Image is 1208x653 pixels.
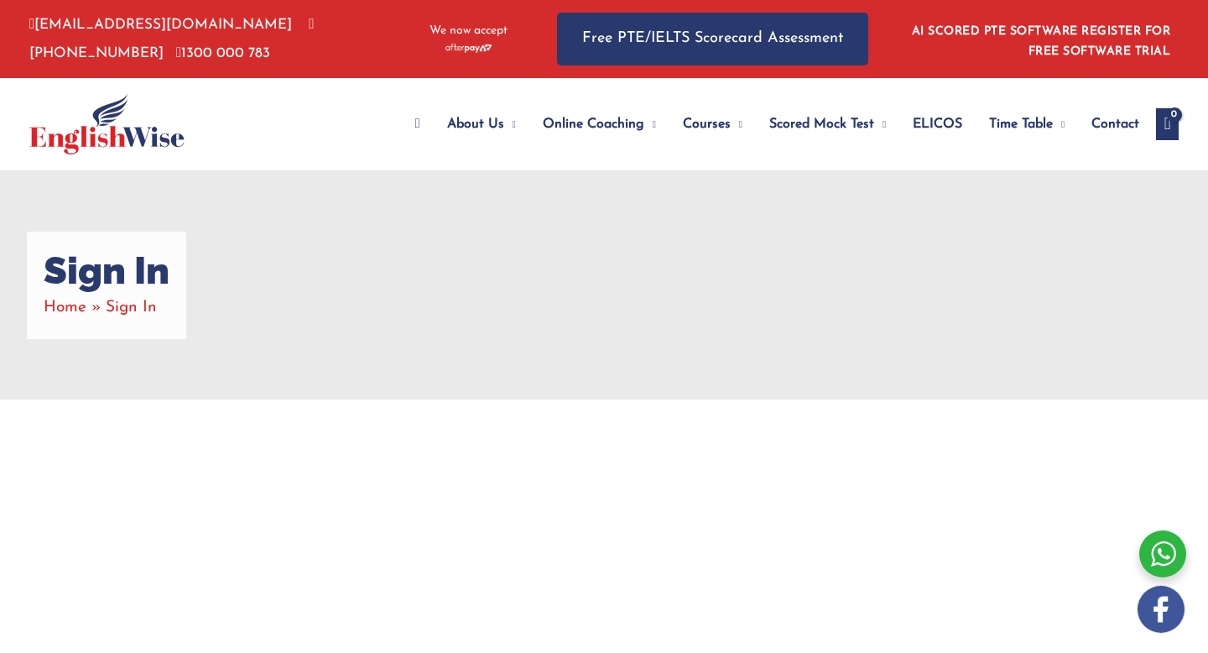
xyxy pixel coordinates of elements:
[434,95,529,154] a: About UsMenu Toggle
[899,95,976,154] a: ELICOS
[29,18,314,60] a: [PHONE_NUMBER]
[504,95,516,154] span: Menu Toggle
[29,94,185,154] img: cropped-ew-logo
[44,300,86,316] a: Home
[1053,95,1065,154] span: Menu Toggle
[44,248,169,294] h1: Sign In
[1078,95,1139,154] a: Contact
[1091,95,1139,154] span: Contact
[731,95,742,154] span: Menu Toggle
[669,95,756,154] a: CoursesMenu Toggle
[644,95,656,154] span: Menu Toggle
[430,23,508,39] span: We now accept
[912,25,1171,58] a: AI SCORED PTE SOFTWARE REGISTER FOR FREE SOFTWARE TRIAL
[106,300,157,316] span: Sign In
[756,95,899,154] a: Scored Mock TestMenu Toggle
[976,95,1078,154] a: Time TableMenu Toggle
[402,95,1139,154] nav: Site Navigation: Main Menu
[989,95,1053,154] span: Time Table
[1156,108,1179,140] a: View Shopping Cart, empty
[447,95,504,154] span: About Us
[29,18,292,32] a: [EMAIL_ADDRESS][DOMAIN_NAME]
[1138,586,1185,633] img: white-facebook.png
[874,95,886,154] span: Menu Toggle
[913,95,962,154] span: ELICOS
[176,46,270,60] a: 1300 000 783
[769,95,874,154] span: Scored Mock Test
[557,13,868,65] a: Free PTE/IELTS Scorecard Assessment
[529,95,669,154] a: Online CoachingMenu Toggle
[44,294,169,321] nav: Breadcrumbs
[902,12,1179,66] aside: Header Widget 1
[543,95,644,154] span: Online Coaching
[683,95,731,154] span: Courses
[445,44,492,53] img: Afterpay-Logo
